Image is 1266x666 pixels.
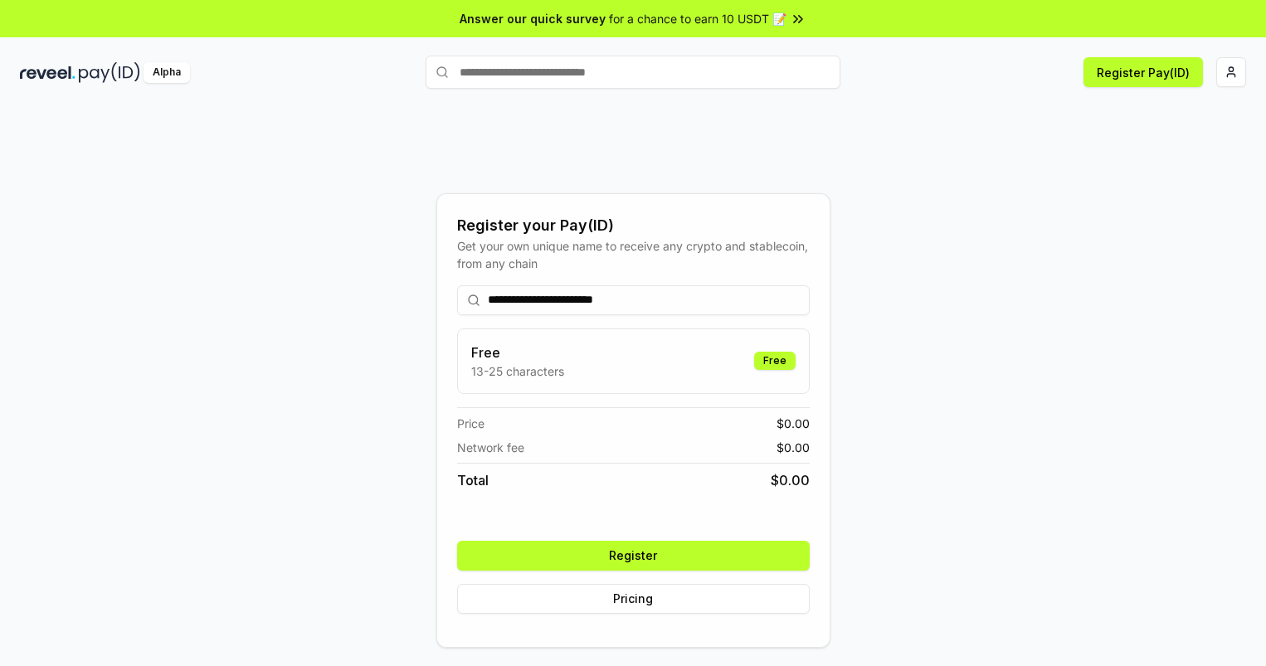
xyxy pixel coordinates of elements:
[457,439,524,456] span: Network fee
[609,10,786,27] span: for a chance to earn 10 USDT 📝
[457,415,484,432] span: Price
[457,584,810,614] button: Pricing
[460,10,606,27] span: Answer our quick survey
[457,541,810,571] button: Register
[20,62,75,83] img: reveel_dark
[457,470,489,490] span: Total
[771,470,810,490] span: $ 0.00
[1083,57,1203,87] button: Register Pay(ID)
[777,415,810,432] span: $ 0.00
[457,214,810,237] div: Register your Pay(ID)
[144,62,190,83] div: Alpha
[754,352,796,370] div: Free
[471,343,564,362] h3: Free
[79,62,140,83] img: pay_id
[777,439,810,456] span: $ 0.00
[471,362,564,380] p: 13-25 characters
[457,237,810,272] div: Get your own unique name to receive any crypto and stablecoin, from any chain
